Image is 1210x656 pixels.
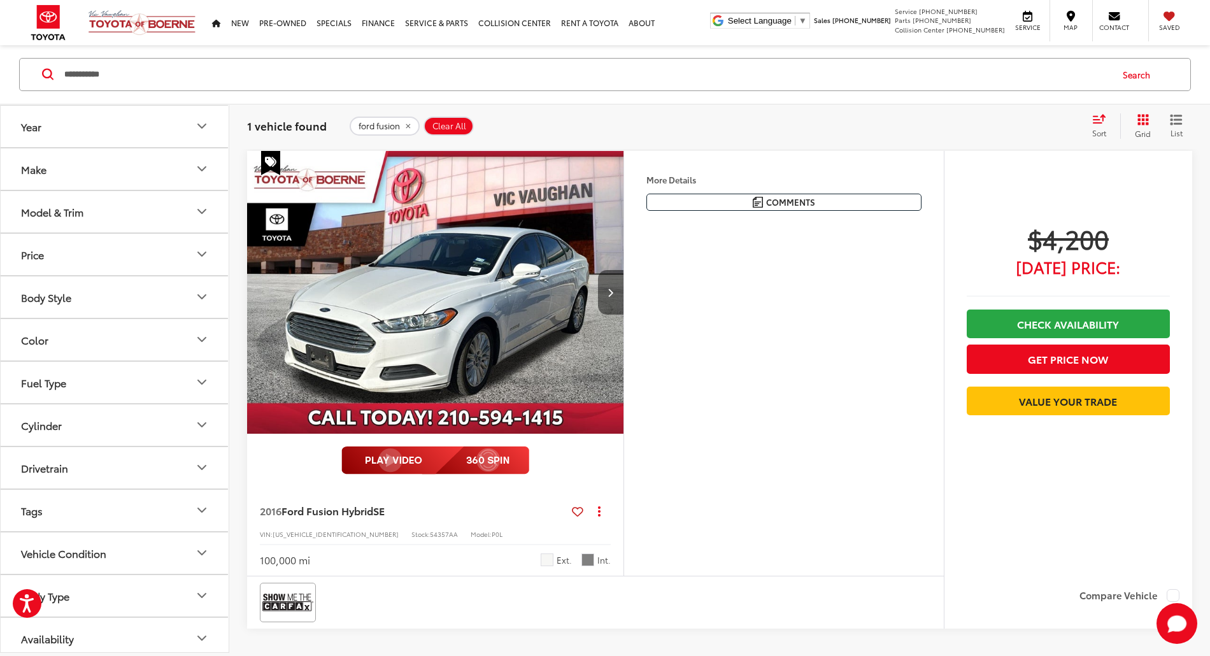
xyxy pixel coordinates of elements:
[588,500,611,522] button: Actions
[21,376,66,389] div: Fuel Type
[411,529,430,539] span: Stock:
[194,247,210,262] div: Price
[1111,59,1169,90] button: Search
[913,15,971,25] span: [PHONE_NUMBER]
[967,387,1170,415] a: Value Your Trade
[967,345,1170,373] button: Get Price Now
[194,290,210,305] div: Body Style
[753,197,763,208] img: Comments
[194,546,210,561] div: Vehicle Condition
[21,547,106,559] div: Vehicle Condition
[946,25,1005,34] span: [PHONE_NUMBER]
[1,191,230,232] button: Model & TrimModel & Trim
[1157,603,1197,644] button: Toggle Chat Window
[919,6,978,16] span: [PHONE_NUMBER]
[21,462,68,474] div: Drivetrain
[21,206,83,218] div: Model & Trim
[581,553,594,566] span: Charcoal Black
[21,120,41,132] div: Year
[21,248,44,260] div: Price
[21,163,46,175] div: Make
[260,504,567,518] a: 2016Ford Fusion HybridSE
[1,319,230,360] button: ColorColor
[1,532,230,574] button: Vehicle ConditionVehicle Condition
[1,148,230,190] button: MakeMake
[260,553,310,567] div: 100,000 mi
[541,553,553,566] span: White
[598,506,601,516] span: dropdown dots
[1,404,230,446] button: CylinderCylinder
[766,196,815,208] span: Comments
[430,529,458,539] span: 54357AA
[967,310,1170,338] a: Check Availability
[21,334,48,346] div: Color
[21,590,69,602] div: Body Type
[1,447,230,488] button: DrivetrainDrivetrain
[273,529,399,539] span: [US_VEHICLE_IDENTIFICATION_NUMBER]
[194,162,210,177] div: Make
[261,151,280,175] span: Special
[1160,113,1192,139] button: List View
[194,204,210,220] div: Model & Trim
[21,504,43,517] div: Tags
[262,585,313,619] img: View CARFAX report
[1,490,230,531] button: TagsTags
[63,59,1111,90] input: Search by Make, Model, or Keyword
[646,194,922,211] button: Comments
[194,418,210,433] div: Cylinder
[1086,113,1120,139] button: Select sort value
[1013,23,1042,32] span: Service
[895,25,944,34] span: Collision Center
[359,121,400,131] span: ford fusion
[1135,128,1151,139] span: Grid
[246,151,625,434] img: 2016 Ford Fusion Hybrid SE
[646,175,922,184] h4: More Details
[1,362,230,403] button: Fuel TypeFuel Type
[194,119,210,134] div: Year
[492,529,502,539] span: P0L
[597,554,611,566] span: Int.
[728,16,792,25] span: Select Language
[557,554,572,566] span: Ext.
[895,6,917,16] span: Service
[1155,23,1183,32] span: Saved
[246,151,625,434] a: 2016 Ford Fusion Hybrid SE2016 Ford Fusion Hybrid SE2016 Ford Fusion Hybrid SE2016 Ford Fusion Hy...
[281,503,373,518] span: Ford Fusion Hybrid
[194,460,210,476] div: Drivetrain
[260,529,273,539] span: VIN:
[21,632,74,645] div: Availability
[814,15,830,25] span: Sales
[341,446,529,474] img: full motion video
[1120,113,1160,139] button: Grid View
[194,503,210,518] div: Tags
[1,234,230,275] button: PricePrice
[1157,603,1197,644] svg: Start Chat
[1170,127,1183,138] span: List
[246,151,625,434] div: 2016 Ford Fusion Hybrid SE 0
[260,503,281,518] span: 2016
[967,222,1170,254] span: $4,200
[21,419,62,431] div: Cylinder
[1079,589,1179,602] label: Compare Vehicle
[1,106,230,147] button: YearYear
[247,118,327,133] span: 1 vehicle found
[423,117,474,136] button: Clear All
[194,375,210,390] div: Fuel Type
[967,260,1170,273] span: [DATE] Price:
[1099,23,1129,32] span: Contact
[1057,23,1085,32] span: Map
[194,631,210,646] div: Availability
[88,10,196,36] img: Vic Vaughan Toyota of Boerne
[598,270,623,315] button: Next image
[194,332,210,348] div: Color
[1,276,230,318] button: Body StyleBody Style
[432,121,466,131] span: Clear All
[471,529,492,539] span: Model:
[799,16,807,25] span: ▼
[728,16,807,25] a: Select Language​
[373,503,385,518] span: SE
[1092,127,1106,138] span: Sort
[832,15,891,25] span: [PHONE_NUMBER]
